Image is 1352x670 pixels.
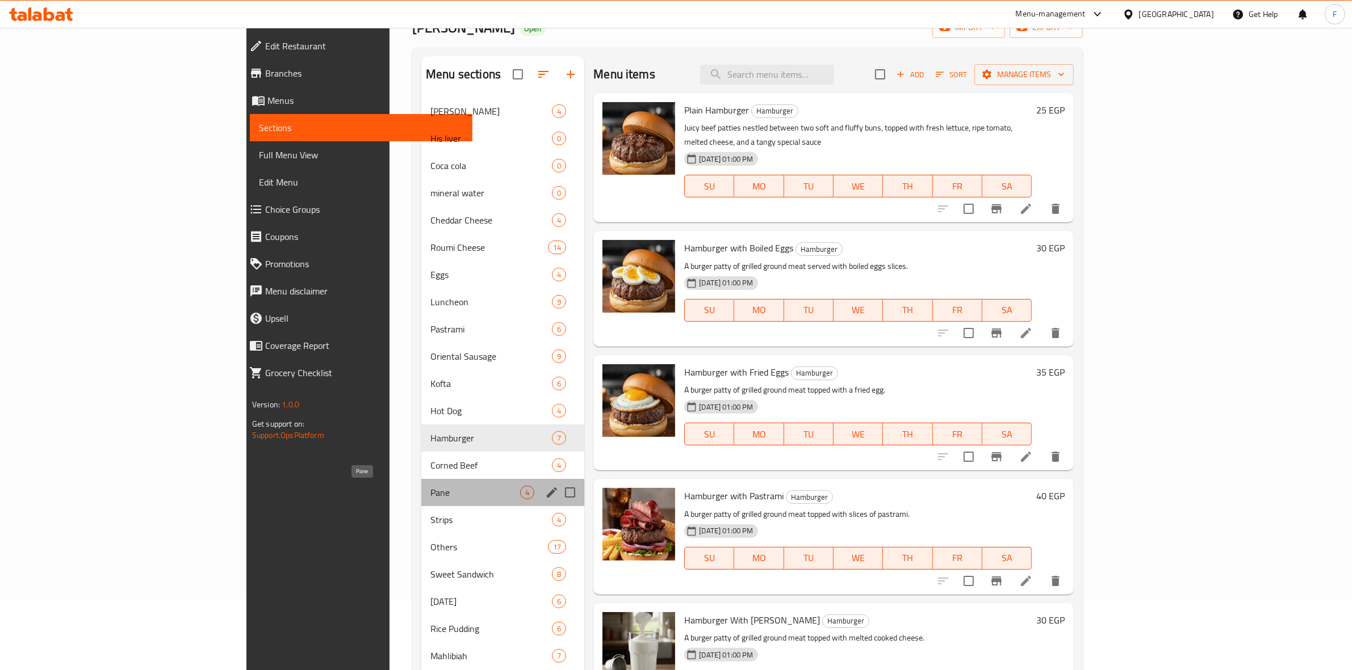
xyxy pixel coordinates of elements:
[267,94,463,107] span: Menus
[421,343,584,370] div: Oriental Sausage9
[240,332,472,359] a: Coverage Report
[552,651,566,661] span: 7
[552,295,566,309] div: items
[530,61,557,88] span: Sort sections
[739,302,779,318] span: MO
[552,378,566,389] span: 6
[552,133,566,144] span: 0
[552,213,566,227] div: items
[549,242,566,253] span: 14
[684,364,789,381] span: Hamburger with Fried Eggs
[933,299,982,322] button: FR
[421,424,584,452] div: Hamburger7
[430,322,552,336] div: Pastrami
[602,102,675,175] img: Plain Hamburger
[689,302,730,318] span: SU
[552,458,566,472] div: items
[250,141,472,168] a: Full Menu View
[430,458,552,472] div: Corned Beef
[421,315,584,343] div: Pastrami6
[552,622,566,635] div: items
[552,188,566,199] span: 0
[834,175,883,197] button: WE
[838,178,878,195] span: WE
[430,486,520,499] span: Pane
[739,178,779,195] span: MO
[602,240,675,313] img: Hamburger with Boiled Eggs
[789,550,829,566] span: TU
[684,239,793,256] span: Hamburger with Boiled Eggs
[552,186,566,200] div: items
[543,484,560,501] button: edit
[784,175,834,197] button: TU
[430,268,552,281] span: Eggs
[552,460,566,471] span: 4
[430,349,552,363] div: Oriental Sausage
[786,490,833,504] div: Hamburger
[250,114,472,141] a: Sections
[987,302,1027,318] span: SA
[421,561,584,588] div: Sweet Sandwich8
[957,569,981,593] span: Select to update
[421,397,584,424] div: Hot Dog4
[552,297,566,307] span: 9
[694,525,757,536] span: [DATE] 01:00 PM
[987,426,1027,443] span: SA
[751,104,798,118] div: Hamburger
[265,257,463,271] span: Promotions
[982,175,1032,197] button: SA
[430,295,552,309] div: Luncheon
[552,596,566,607] span: 6
[549,542,566,553] span: 17
[430,431,552,445] span: Hamburger
[983,195,1010,222] button: Branch-specific-item
[1036,102,1065,118] h6: 25 EGP
[784,423,834,445] button: TU
[937,426,978,443] span: FR
[883,547,932,570] button: TH
[689,426,730,443] span: SU
[928,66,974,83] span: Sort items
[421,125,584,152] div: His liver0
[1333,8,1337,20] span: F
[552,649,566,663] div: items
[421,207,584,234] div: Cheddar Cheese4
[838,302,878,318] span: WE
[791,366,838,380] div: Hamburger
[240,277,472,305] a: Menu disclaimer
[240,223,472,250] a: Coupons
[892,66,928,83] span: Add item
[421,506,584,533] div: Strips4
[937,178,978,195] span: FR
[430,159,552,172] span: Coca cola
[883,175,932,197] button: TH
[548,540,566,554] div: items
[430,540,548,554] div: Others
[552,349,566,363] div: items
[240,32,472,60] a: Edit Restaurant
[265,39,463,53] span: Edit Restaurant
[552,106,566,117] span: 4
[1016,7,1086,21] div: Menu-management
[430,649,552,663] span: Mahlibiah
[734,175,784,197] button: MO
[936,68,967,81] span: Sort
[983,443,1010,470] button: Branch-specific-item
[689,178,730,195] span: SU
[430,377,552,390] div: Kofta
[548,241,566,254] div: items
[834,547,883,570] button: WE
[520,22,546,36] div: Open
[265,284,463,298] span: Menu disclaimer
[982,547,1032,570] button: SA
[240,250,472,277] a: Promotions
[957,321,981,345] span: Select to update
[933,175,982,197] button: FR
[1036,364,1065,380] h6: 35 EGP
[506,62,530,86] span: Select all sections
[421,261,584,288] div: Eggs4
[520,24,546,33] span: Open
